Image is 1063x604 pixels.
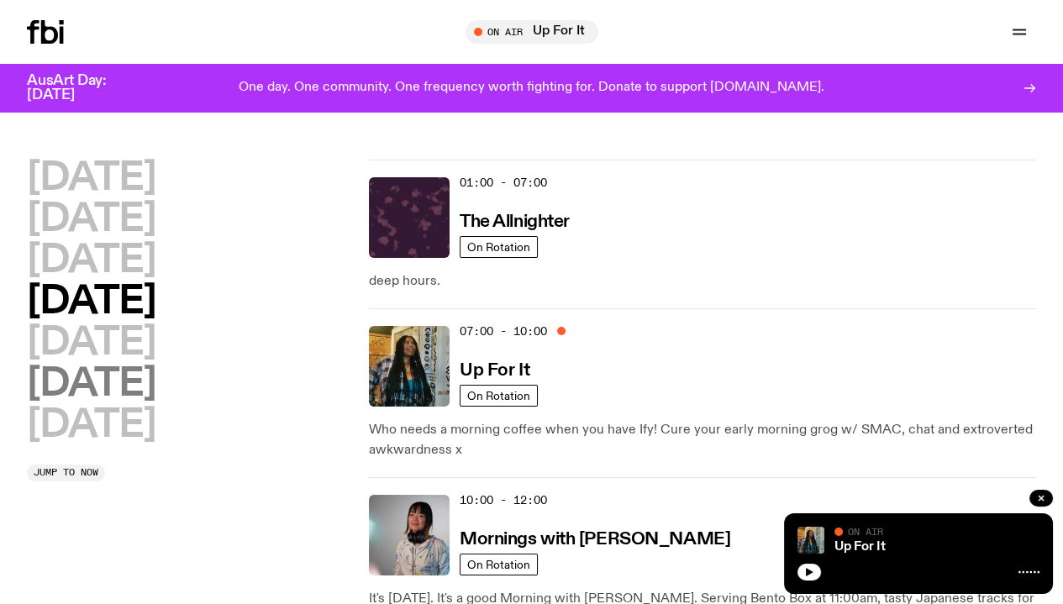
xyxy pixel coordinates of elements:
[466,20,598,44] button: On AirUp For It
[460,213,570,231] h3: The Allnighter
[460,236,538,258] a: On Rotation
[467,240,530,253] span: On Rotation
[27,407,155,444] button: [DATE]
[460,362,529,380] h3: Up For It
[27,283,155,321] button: [DATE]
[369,271,1036,291] p: deep hours.
[834,540,886,554] a: Up For It
[460,554,538,575] a: On Rotation
[27,365,155,403] button: [DATE]
[460,210,570,231] a: The Allnighter
[797,527,824,554] img: Ify - a Brown Skin girl with black braided twists, looking up to the side with her tongue stickin...
[27,160,155,197] button: [DATE]
[27,465,105,481] button: Jump to now
[27,74,134,102] h3: AusArt Day: [DATE]
[460,492,547,508] span: 10:00 - 12:00
[460,323,547,339] span: 07:00 - 10:00
[460,359,529,380] a: Up For It
[27,324,155,362] button: [DATE]
[34,468,98,477] span: Jump to now
[369,420,1036,460] p: Who needs a morning coffee when you have Ify! Cure your early morning grog w/ SMAC, chat and extr...
[460,385,538,407] a: On Rotation
[460,531,730,549] h3: Mornings with [PERSON_NAME]
[369,326,450,407] img: Ify - a Brown Skin girl with black braided twists, looking up to the side with her tongue stickin...
[369,495,450,575] img: Kana Frazer is smiling at the camera with her head tilted slightly to her left. She wears big bla...
[27,201,155,239] button: [DATE]
[239,81,824,96] p: One day. One community. One frequency worth fighting for. Donate to support [DOMAIN_NAME].
[460,528,730,549] a: Mornings with [PERSON_NAME]
[467,558,530,570] span: On Rotation
[467,389,530,402] span: On Rotation
[848,526,883,537] span: On Air
[27,242,155,280] button: [DATE]
[460,175,547,191] span: 01:00 - 07:00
